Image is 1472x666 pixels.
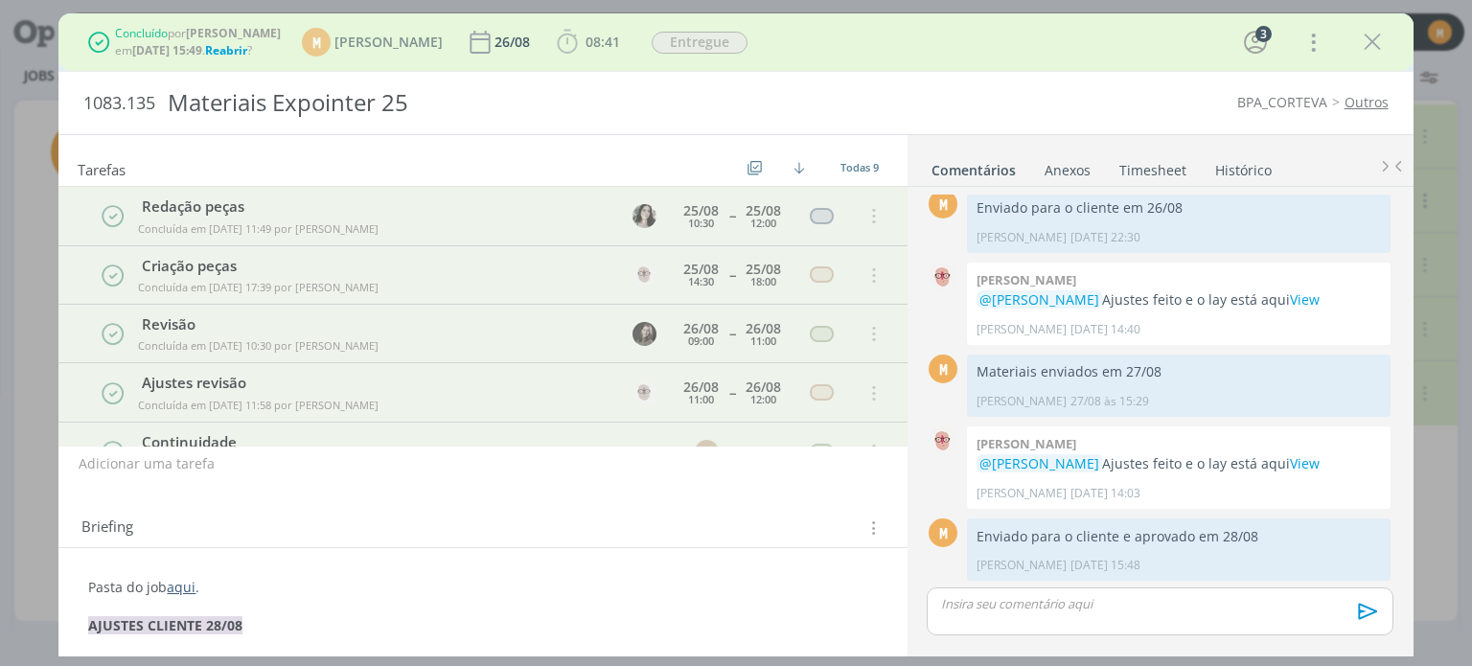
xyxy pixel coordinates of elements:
[1345,93,1389,111] a: Outros
[186,25,281,41] b: [PERSON_NAME]
[78,447,216,481] button: Adicionar uma tarefa
[58,13,1413,656] div: dialog
[977,321,1067,338] p: [PERSON_NAME]
[134,431,678,453] div: Continuidade
[115,25,281,59] div: por em . ?
[115,25,168,41] span: Concluído
[683,322,719,335] div: 26/08
[1240,27,1271,57] button: 3
[750,276,776,287] div: 18:00
[979,454,1099,472] span: @[PERSON_NAME]
[729,209,735,222] span: --
[134,255,615,277] div: Criação peças
[494,35,534,49] div: 26/08
[134,372,615,394] div: Ajustes revisão
[750,218,776,228] div: 12:00
[977,527,1381,546] p: Enviado para o cliente e aprovado em 28/08
[138,338,379,353] span: Concluída em [DATE] 10:30 por [PERSON_NAME]
[205,42,247,58] span: Reabrir
[88,578,877,597] p: Pasta do job .
[840,160,879,174] span: Todas 9
[1070,485,1140,502] span: [DATE] 14:03
[931,152,1017,180] a: Comentários
[746,263,781,276] div: 25/08
[1237,93,1327,111] a: BPA_CORTEVA
[134,313,615,335] div: Revisão
[159,80,837,126] div: Materiais Expointer 25
[977,271,1076,288] b: [PERSON_NAME]
[729,386,735,400] span: --
[750,394,776,404] div: 12:00
[138,398,379,412] span: Concluída em [DATE] 11:58 por [PERSON_NAME]
[729,327,735,340] span: --
[729,268,735,282] span: --
[1070,557,1140,574] span: [DATE] 15:48
[929,263,957,291] img: A
[138,280,379,294] span: Concluída em [DATE] 17:39 por [PERSON_NAME]
[977,435,1076,452] b: [PERSON_NAME]
[793,162,805,173] img: arrow-down.svg
[688,218,714,228] div: 10:30
[78,156,126,179] span: Tarefas
[977,229,1067,246] p: [PERSON_NAME]
[977,557,1067,574] p: [PERSON_NAME]
[688,276,714,287] div: 14:30
[929,518,957,547] div: M
[977,198,1381,218] p: Enviado para o cliente em 26/08
[81,516,133,540] span: Briefing
[1070,393,1149,410] span: 27/08 às 15:29
[683,204,719,218] div: 25/08
[167,578,195,596] a: aqui
[1118,152,1187,180] a: Timesheet
[1070,321,1140,338] span: [DATE] 14:40
[88,616,242,634] strong: AJUSTES CLIENTE 28/08
[134,195,615,218] div: Redação peças
[746,445,781,458] div: 26/08
[688,335,714,346] div: 09:00
[1290,290,1320,309] a: View
[977,485,1067,502] p: [PERSON_NAME]
[979,290,1099,309] span: @[PERSON_NAME]
[138,221,379,236] span: Concluída em [DATE] 11:49 por [PERSON_NAME]
[688,394,714,404] div: 11:00
[683,263,719,276] div: 25/08
[1214,152,1273,180] a: Histórico
[746,380,781,394] div: 26/08
[83,93,155,114] span: 1083.135
[1290,454,1320,472] a: View
[683,380,719,394] div: 26/08
[746,322,781,335] div: 26/08
[977,454,1381,473] p: Ajustes feito e o lay está aqui
[746,204,781,218] div: 25/08
[1045,161,1091,180] div: Anexos
[977,362,1381,381] p: Materiais enviados em 27/08
[977,290,1381,310] p: Ajustes feito e o lay está aqui
[977,393,1067,410] p: [PERSON_NAME]
[1070,229,1140,246] span: [DATE] 22:30
[929,426,957,455] img: A
[929,190,957,218] div: M
[750,335,776,346] div: 11:00
[929,355,957,383] div: M
[132,42,202,58] b: [DATE] 15:49
[1255,26,1272,42] div: 3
